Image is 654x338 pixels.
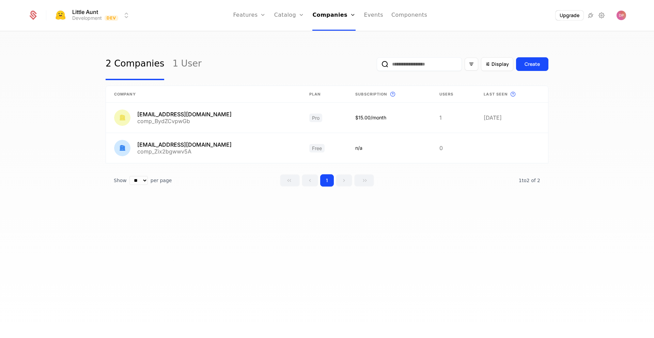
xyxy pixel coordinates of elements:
span: per page [151,177,172,184]
button: Go to last page [354,174,374,187]
div: Page navigation [280,174,374,187]
button: Go to next page [336,174,352,187]
button: Display [481,57,513,71]
button: Create [516,57,548,71]
a: 2 Companies [106,48,164,80]
span: 2 [519,178,540,183]
span: Dev [105,15,119,21]
img: Daria Pom [617,11,626,20]
div: Create [525,61,540,68]
button: Filter options [465,58,478,71]
div: Development [72,15,102,21]
th: Plan [301,86,347,103]
span: Little Aunt [72,9,98,15]
button: Upgrade [556,11,583,20]
span: Subscription [355,91,387,97]
select: Select page size [129,176,148,185]
button: Go to previous page [302,174,318,187]
button: Go to first page [280,174,300,187]
a: Integrations [587,11,595,19]
button: Select environment [54,8,131,23]
button: Open user button [617,11,626,20]
a: Settings [597,11,606,19]
a: 1 User [172,48,201,80]
th: Company [106,86,301,103]
span: Display [492,61,509,68]
span: Show [114,177,127,184]
span: Last seen [484,91,508,97]
button: Go to page 1 [320,174,334,187]
span: 1 to 2 of [519,178,537,183]
th: Users [431,86,476,103]
div: Table pagination [106,174,548,187]
img: Little Aunt [52,7,69,24]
